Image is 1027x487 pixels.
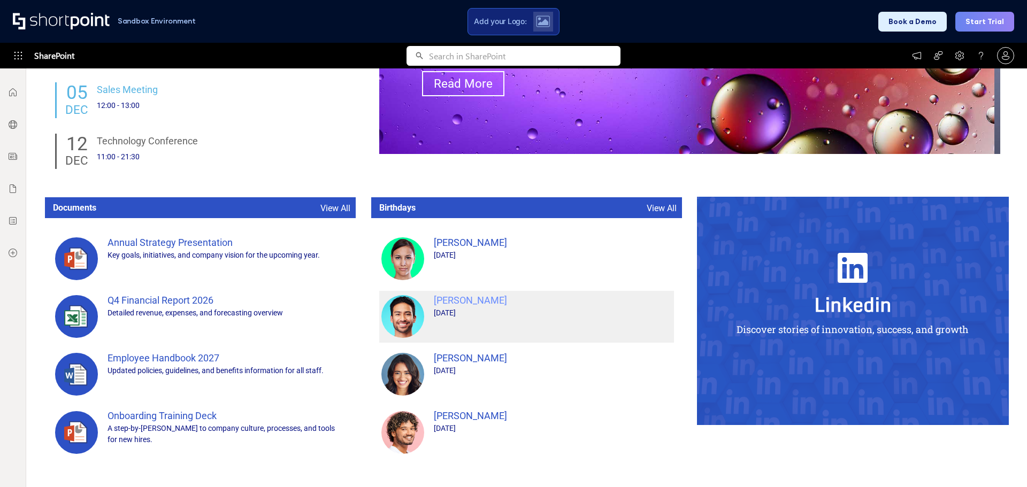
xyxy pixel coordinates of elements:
div: 12 [65,136,88,153]
span: Linkedin [814,289,892,320]
div: [PERSON_NAME] [434,408,672,423]
div: 11:00 - 21:30 [97,151,346,163]
a: Read More [422,71,504,96]
div: Sales Meeting [97,82,346,97]
div: Detailed revenue, expenses, and forecasting overview [108,307,346,319]
iframe: Chat Widget [974,436,1027,487]
div: [DATE] [434,423,672,434]
span: Birthdays [379,203,416,213]
div: Onboarding Training Deck [108,408,346,423]
div: [PERSON_NAME] [434,235,672,250]
div: [PERSON_NAME] [434,351,672,365]
span: Documents [53,203,96,213]
div: Updated policies, guidelines, and benefits information for all staff. [108,365,346,376]
iframe: LinkedIn Embedded Content [831,350,874,374]
div: 05 [65,84,88,102]
a: View All [647,203,677,213]
div: DEC [65,104,88,115]
div: A step-by-[PERSON_NAME] to company culture, processes, and tools for new hires. [108,423,346,445]
div: DEC [65,154,88,166]
h1: Sandbox Environment [118,18,196,24]
input: Search in SharePoint [429,46,620,66]
span: Add your Logo: [474,17,526,26]
button: Start Trial [955,12,1014,32]
span: Discover stories of innovation, success, and growth [737,323,969,336]
button: Book a Demo [878,12,947,32]
span: SharePoint [34,43,74,68]
div: [DATE] [434,365,672,376]
div: ​ ​ [717,283,988,350]
div: Key goals, initiatives, and company vision for the upcoming year. [108,250,346,261]
a: View All [320,203,350,213]
div: [DATE] [434,307,672,319]
div: Employee Handbook 2027 [108,351,346,365]
div: [DATE] [434,250,672,261]
div: Technology Conference [97,134,346,148]
div: 12:00 - 13:00 [97,100,346,111]
div: Annual Strategy Presentation [108,235,346,250]
img: Upload logo [536,16,550,27]
div: Q4 Financial Report 2026 [108,293,346,307]
div: [PERSON_NAME] [434,293,672,307]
